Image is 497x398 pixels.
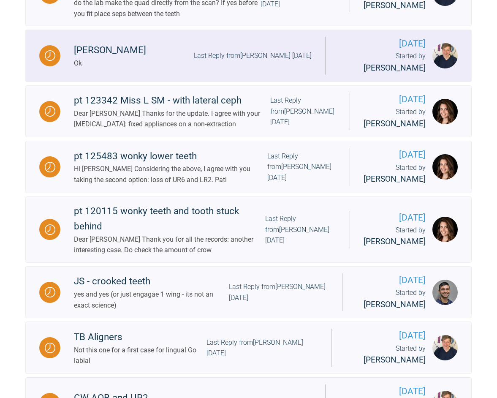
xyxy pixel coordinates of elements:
div: Started by [364,225,426,248]
div: pt 123342 Miss L SM - with lateral ceph [74,93,270,108]
div: Ok [74,58,146,69]
div: Dear [PERSON_NAME] Thanks for the update. I agree with your [MEDICAL_DATA]: fixed appliances on a... [74,108,270,130]
div: yes and yes (or just engagae 1 wing - its not an exact science) [74,289,229,311]
div: Started by [339,51,426,74]
span: [DATE] [345,329,426,343]
div: Last Reply from [PERSON_NAME] [DATE] [229,281,329,303]
div: TB Aligners [74,330,206,345]
img: Alexandra Lee [432,217,458,242]
span: [DATE] [364,148,426,162]
img: Waiting [45,106,55,117]
span: [PERSON_NAME] [364,119,426,128]
img: Waiting [45,50,55,61]
div: Started by [345,343,426,367]
div: pt 120115 wonky teeth and tooth stuck behind [74,204,265,234]
span: [DATE] [364,93,426,106]
a: Waiting[PERSON_NAME]OkLast Reply from[PERSON_NAME] [DATE][DATE]Started by [PERSON_NAME]Jack Gardner [25,30,472,82]
div: JS - crooked teeth [74,274,229,289]
div: Last Reply from [PERSON_NAME] [DATE] [270,95,336,128]
div: Last Reply from [PERSON_NAME] [DATE] [267,151,336,183]
img: Jack Gardner [432,43,458,68]
div: Last Reply from [PERSON_NAME] [DATE] [265,213,336,246]
img: Waiting [45,162,55,172]
img: Alexandra Lee [432,154,458,180]
a: WaitingTB AlignersNot this one for a first case for lingual Go labialLast Reply from[PERSON_NAME]... [25,322,472,374]
span: [DATE] [339,37,426,51]
span: [DATE] [356,273,426,287]
div: Started by [364,162,426,186]
img: Waiting [45,287,55,297]
div: Started by [356,287,426,311]
span: [PERSON_NAME] [364,237,426,246]
div: Dear [PERSON_NAME] Thank you for all the records: another interesting case. Do check the amount o... [74,234,265,256]
div: Last Reply from [PERSON_NAME] [DATE] [194,50,312,61]
span: [PERSON_NAME] [364,300,426,309]
span: [DATE] [364,211,426,225]
span: [PERSON_NAME] [364,355,426,365]
div: [PERSON_NAME] [74,43,146,58]
img: Waiting [45,224,55,235]
img: Alexandra Lee [432,99,458,124]
a: Waitingpt 123342 Miss L SM - with lateral cephDear [PERSON_NAME] Thanks for the update. I agree w... [25,85,472,138]
a: Waitingpt 120115 wonky teeth and tooth stuck behindDear [PERSON_NAME] Thank you for all the recor... [25,196,472,263]
span: [PERSON_NAME] [364,0,426,10]
img: Waiting [45,343,55,353]
div: Hi [PERSON_NAME] Considering the above, I agree with you taking the second option: loss of UR6 an... [74,164,267,185]
img: Jack Gardner [432,335,458,360]
a: WaitingJS - crooked teethyes and yes (or just engagae 1 wing - its not an exact science)Last Repl... [25,266,472,319]
div: Last Reply from [PERSON_NAME] [DATE] [206,337,318,359]
a: Waitingpt 125483 wonky lower teethHi [PERSON_NAME] Considering the above, I agree with you taking... [25,141,472,193]
span: [PERSON_NAME] [364,63,426,73]
span: [PERSON_NAME] [364,174,426,184]
div: pt 125483 wonky lower teeth [74,149,267,164]
div: Started by [364,106,426,130]
img: Adam Moosa [432,280,458,305]
div: Not this one for a first case for lingual Go labial [74,345,206,366]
